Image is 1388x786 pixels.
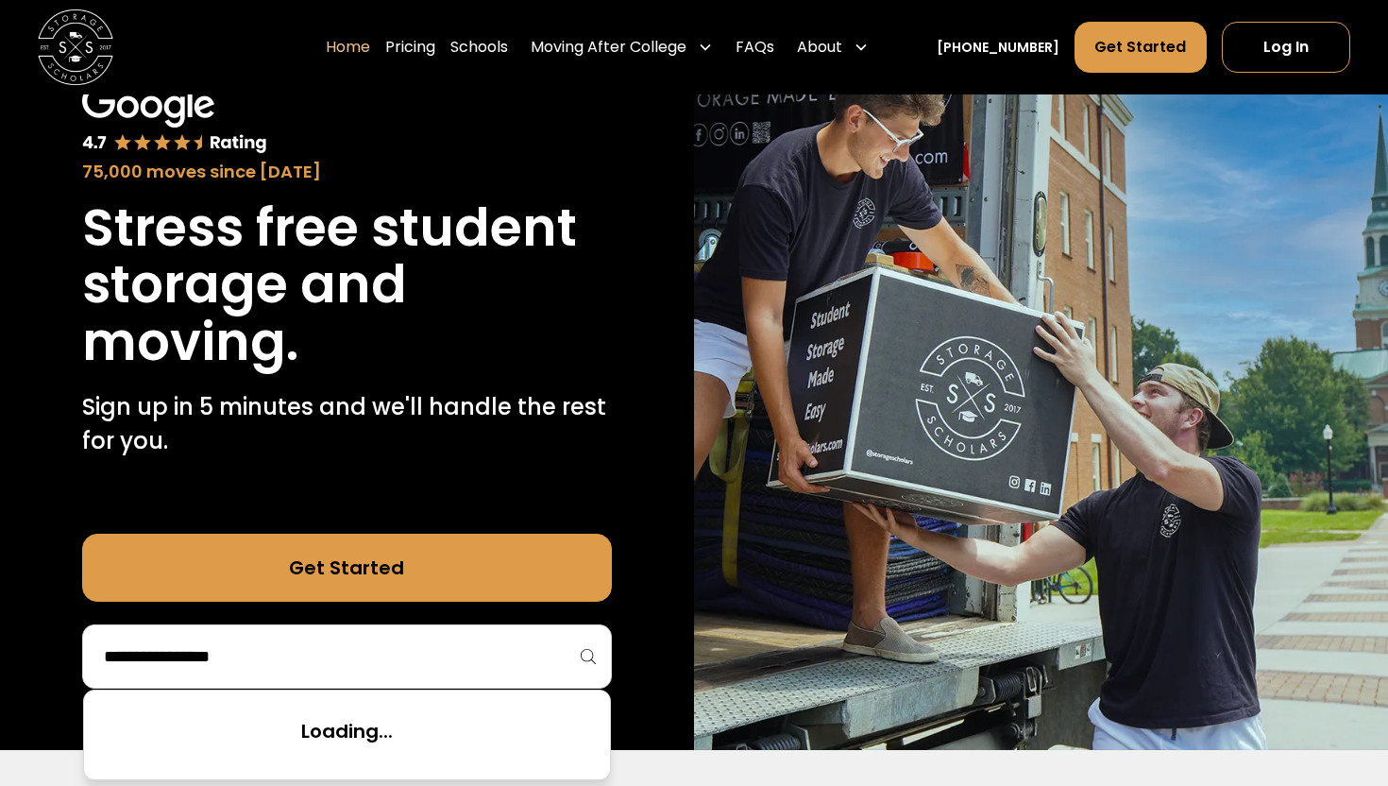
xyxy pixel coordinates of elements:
div: Moving After College [531,36,686,59]
img: Storage Scholars makes moving and storage easy. [694,23,1388,749]
a: Get Started [1075,22,1206,73]
a: [PHONE_NUMBER] [937,38,1059,58]
div: About [789,21,876,74]
a: Schools [450,21,508,74]
a: Get Started [82,534,612,602]
a: Home [326,21,370,74]
p: Sign up in 5 minutes and we'll handle the rest for you. [82,390,612,458]
div: About [797,36,842,59]
a: FAQs [736,21,774,74]
div: Moving After College [523,21,720,74]
div: 75,000 moves since [DATE] [82,159,612,184]
h1: Stress free student storage and moving. [82,199,612,371]
a: Pricing [385,21,435,74]
img: Storage Scholars main logo [38,9,113,85]
a: Log In [1222,22,1350,73]
img: Google 4.7 star rating [82,84,268,155]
